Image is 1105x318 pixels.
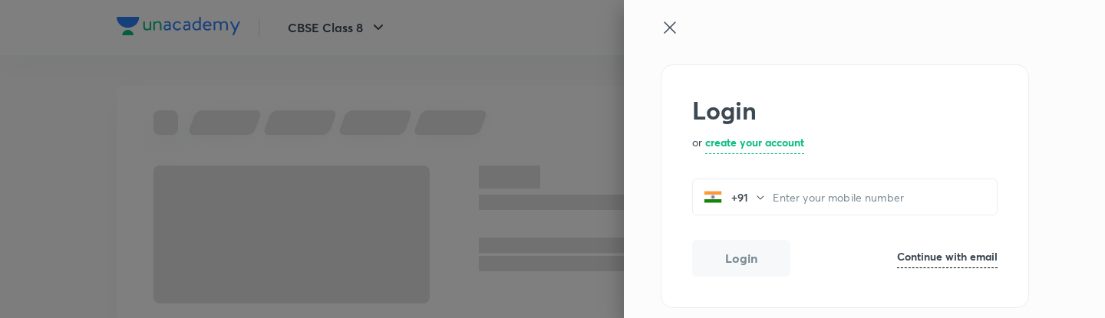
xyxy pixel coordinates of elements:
[897,248,998,268] a: Continue with email
[692,134,702,154] p: or
[704,188,722,206] img: India
[897,248,998,264] h6: Continue with email
[722,189,754,205] p: +91
[773,182,997,213] input: Enter your mobile number
[705,134,804,154] a: create your account
[692,96,998,125] h2: Login
[692,240,790,277] button: Login
[705,134,804,150] h6: create your account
